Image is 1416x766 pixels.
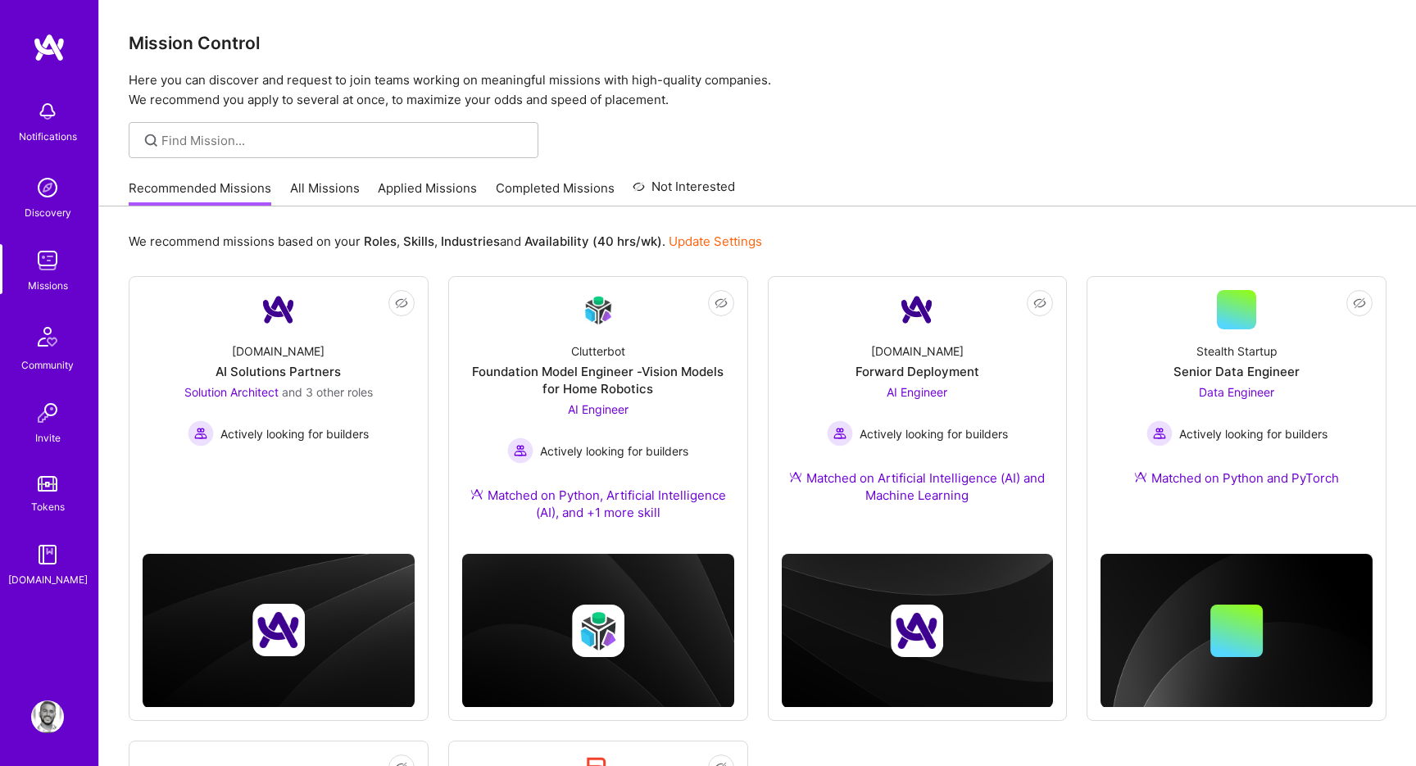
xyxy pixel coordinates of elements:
[378,179,477,206] a: Applied Missions
[259,290,298,329] img: Company Logo
[633,177,735,206] a: Not Interested
[31,538,64,571] img: guide book
[782,469,1054,504] div: Matched on Artificial Intelligence (AI) and Machine Learning
[1353,297,1366,310] i: icon EyeClosed
[789,470,802,483] img: Ateam Purple Icon
[855,363,979,380] div: Forward Deployment
[571,342,625,360] div: Clutterbot
[8,571,88,588] div: [DOMAIN_NAME]
[25,204,71,221] div: Discovery
[27,700,68,733] a: User Avatar
[1101,554,1373,708] img: cover
[1134,470,1147,483] img: Ateam Purple Icon
[31,95,64,128] img: bell
[572,605,624,657] img: Company logo
[31,171,64,204] img: discovery
[568,402,629,416] span: AI Engineer
[220,425,369,442] span: Actively looking for builders
[715,297,728,310] i: icon EyeClosed
[540,442,688,460] span: Actively looking for builders
[143,290,415,492] a: Company Logo[DOMAIN_NAME]AI Solutions PartnersSolution Architect and 3 other rolesActively lookin...
[252,604,305,656] img: Company logo
[403,233,434,249] b: Skills
[441,233,500,249] b: Industries
[129,33,1386,53] h3: Mission Control
[31,397,64,429] img: Invite
[31,700,64,733] img: User Avatar
[462,487,734,521] div: Matched on Python, Artificial Intelligence (AI), and +1 more skill
[33,33,66,62] img: logo
[1173,363,1300,380] div: Senior Data Engineer
[1196,342,1278,360] div: Stealth Startup
[470,487,483,501] img: Ateam Purple Icon
[290,179,360,206] a: All Missions
[184,385,279,399] span: Solution Architect
[496,179,615,206] a: Completed Missions
[1146,420,1173,446] img: Actively looking for builders
[31,498,65,515] div: Tokens
[129,70,1386,110] p: Here you can discover and request to join teams working on meaningful missions with high-quality ...
[364,233,397,249] b: Roles
[871,342,964,360] div: [DOMAIN_NAME]
[827,420,853,446] img: Actively looking for builders
[31,244,64,277] img: teamwork
[782,554,1054,708] img: cover
[887,385,947,399] span: AI Engineer
[38,476,57,492] img: tokens
[129,179,271,206] a: Recommended Missions
[161,132,526,149] input: Find Mission...
[462,554,734,708] img: cover
[143,554,415,708] img: cover
[860,425,1008,442] span: Actively looking for builders
[188,420,214,446] img: Actively looking for builders
[232,342,324,360] div: [DOMAIN_NAME]
[395,297,408,310] i: icon EyeClosed
[1101,290,1373,506] a: Stealth StartupSenior Data EngineerData Engineer Actively looking for buildersActively looking fo...
[891,605,943,657] img: Company logo
[19,128,77,145] div: Notifications
[462,290,734,541] a: Company LogoClutterbotFoundation Model Engineer -Vision Models for Home RoboticsAI Engineer Activ...
[129,233,762,250] p: We recommend missions based on your , , and .
[282,385,373,399] span: and 3 other roles
[669,233,762,249] a: Update Settings
[782,290,1054,524] a: Company Logo[DOMAIN_NAME]Forward DeploymentAI Engineer Actively looking for buildersActively look...
[1199,385,1274,399] span: Data Engineer
[216,363,341,380] div: AI Solutions Partners
[507,437,533,464] img: Actively looking for builders
[28,277,68,294] div: Missions
[897,290,937,329] img: Company Logo
[579,291,618,329] img: Company Logo
[35,429,61,446] div: Invite
[1179,425,1327,442] span: Actively looking for builders
[462,363,734,397] div: Foundation Model Engineer -Vision Models for Home Robotics
[28,317,67,356] img: Community
[1033,297,1046,310] i: icon EyeClosed
[142,131,161,150] i: icon SearchGrey
[524,233,662,249] b: Availability (40 hrs/wk)
[1134,469,1339,487] div: Matched on Python and PyTorch
[21,356,74,374] div: Community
